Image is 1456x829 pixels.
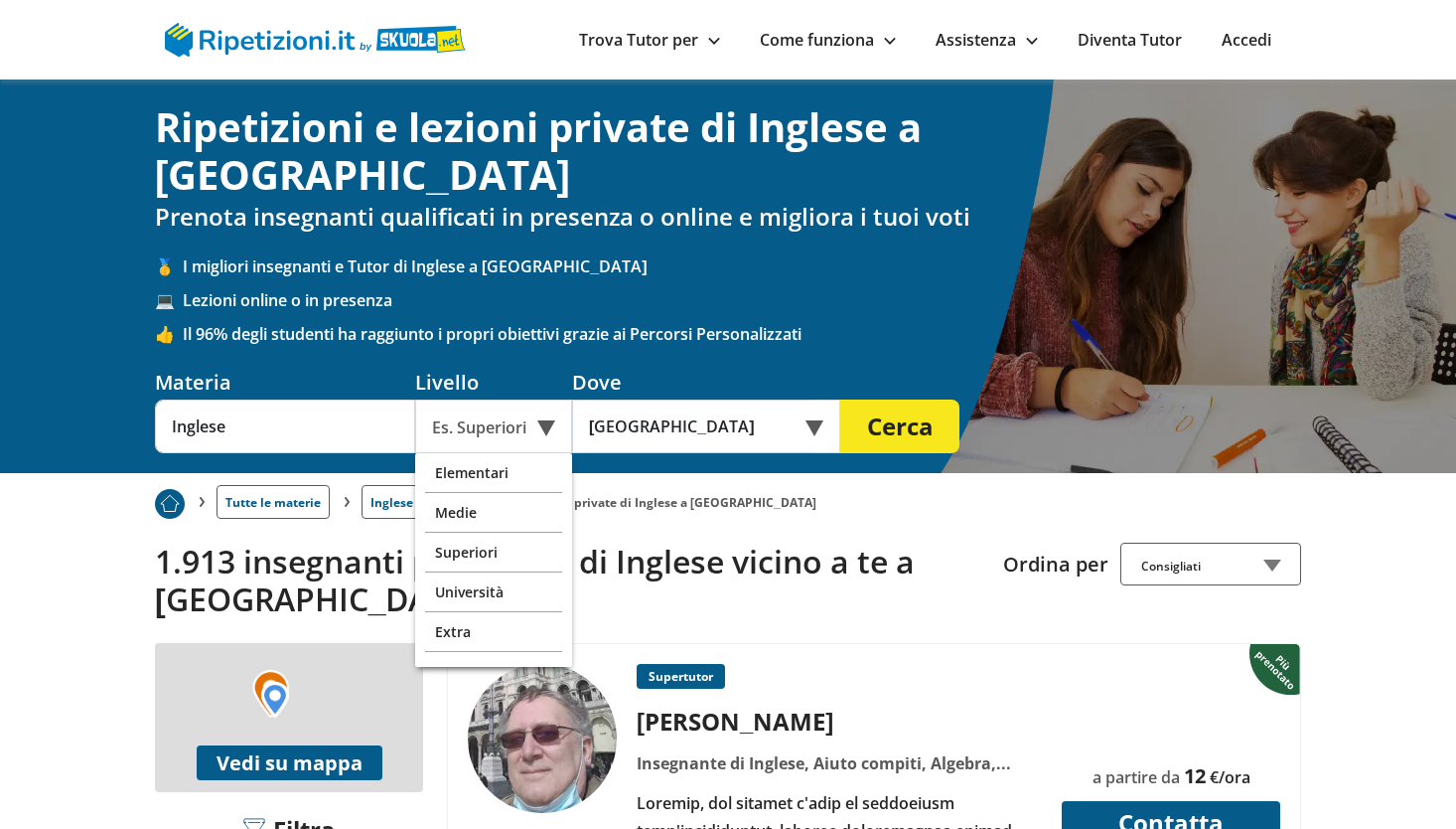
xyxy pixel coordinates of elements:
button: Vedi su mappa [197,746,382,780]
h2: 1.913 insegnanti per lezioni di Inglese vicino a te a [GEOGRAPHIC_DATA] [155,543,988,619]
div: Università [425,573,562,612]
input: Es. Indirizzo o CAP [572,400,813,453]
div: Superiori [425,533,562,573]
div: Insegnante di Inglese, Aiuto compiti, Algebra, Chimica, Diritto, Doposcuola, Epica, Fisica, Geogr... [630,749,1050,777]
img: Marker [252,670,289,718]
img: Marker [261,682,289,718]
label: Ordina per [1003,551,1108,578]
span: Lezioni online o in presenza [183,289,1301,311]
img: logo Skuola.net | Ripetizioni.it [165,23,466,57]
a: Come funziona [760,29,896,51]
a: Diventa Tutor [1078,29,1182,51]
img: Piu prenotato [1249,642,1304,696]
li: Ripetizioni e lezioni private di Inglese a [GEOGRAPHIC_DATA] [454,494,816,511]
a: logo Skuola.net | Ripetizioni.it [165,27,466,49]
div: Livello [415,369,572,396]
span: 12 [1184,762,1206,789]
button: Cerca [840,400,959,453]
span: I migliori insegnanti e Tutor di Inglese a [GEOGRAPHIC_DATA] [183,255,1301,277]
span: 🥇 [155,255,183,277]
div: Consigliati [1120,543,1301,585]
a: Accedi [1222,29,1271,51]
div: Dove [572,369,840,396]
span: 👍 [155,323,183,345]
div: Es. Superiori [415,400,572,453]
h2: Prenota insegnanti qualificati in presenza o online e migliora i tuoi voti [155,203,1301,232]
input: Es. Matematica [155,400,415,453]
div: Extra [425,612,562,652]
img: tutor a Milano - Stefano [468,664,617,813]
span: 💻 [155,289,183,311]
h1: Ripetizioni e lezioni private di Inglese a [GEOGRAPHIC_DATA] [155,103,1301,199]
a: Trova Tutor per [579,29,720,51]
div: Elementari [425,453,562,493]
a: Tutte le materie [217,485,330,519]
img: Piu prenotato [155,489,185,519]
a: Assistenza [936,29,1038,51]
nav: breadcrumb d-none d-tablet-block [155,473,1301,519]
span: Il 96% degli studenti ha raggiunto i propri obiettivi grazie ai Percorsi Personalizzati [183,323,1301,345]
div: [PERSON_NAME] [630,705,1050,738]
div: Materia [155,369,415,396]
div: Medie [425,493,562,533]
span: a partire da [1092,766,1180,788]
a: Inglese [362,485,422,519]
span: €/ora [1210,766,1250,788]
p: Supertutor [637,664,725,689]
